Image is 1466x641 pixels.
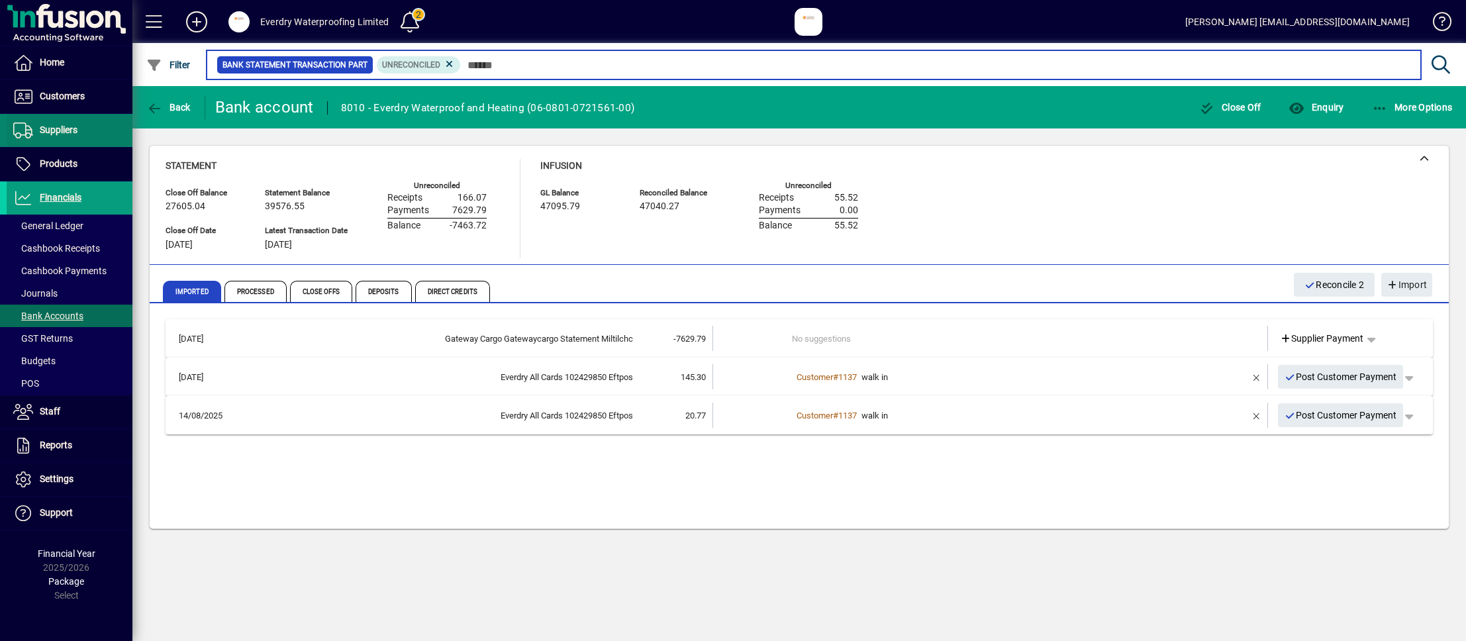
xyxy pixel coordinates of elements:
[7,215,132,237] a: General Ledger
[7,372,132,395] a: POS
[13,243,100,254] span: Cashbook Receipts
[1423,3,1449,46] a: Knowledge Base
[13,333,73,344] span: GST Returns
[797,372,833,382] span: Customer
[1246,405,1267,426] button: Remove
[1196,95,1265,119] button: Close Off
[265,240,292,250] span: [DATE]
[840,205,858,216] span: 0.00
[265,189,348,197] span: Statement Balance
[234,371,633,384] div: Everdry All Cards 102429850 Eftpos
[1185,11,1410,32] div: [PERSON_NAME] [EMAIL_ADDRESS][DOMAIN_NAME]
[792,326,1191,351] td: No suggestions
[166,240,193,250] span: [DATE]
[13,378,39,389] span: POS
[759,205,801,216] span: Payments
[7,350,132,372] a: Budgets
[1278,365,1404,389] button: Post Customer Payment
[1381,273,1432,297] button: Import
[1246,366,1267,387] button: Remove
[222,58,367,72] span: Bank Statement Transaction Part
[356,281,412,302] span: Deposits
[7,282,132,305] a: Journals
[7,237,132,260] a: Cashbook Receipts
[146,60,191,70] span: Filter
[640,189,719,197] span: Reconciled Balance
[450,221,487,231] span: -7463.72
[290,281,352,302] span: Close Offs
[834,221,858,231] span: 55.52
[1289,102,1344,113] span: Enquiry
[414,181,460,190] label: Unreconciled
[1387,274,1427,296] span: Import
[7,327,132,350] a: GST Returns
[7,260,132,282] a: Cashbook Payments
[540,201,580,212] span: 47095.79
[234,332,633,346] div: Gateway Cargo Gatewaycargo Statement Miltilchc
[640,201,679,212] span: 47040.27
[382,60,440,70] span: Unreconciled
[172,364,234,389] td: [DATE]
[166,201,205,212] span: 27605.04
[681,372,706,382] span: 145.30
[833,411,838,420] span: #
[163,281,221,302] span: Imported
[759,193,794,203] span: Receipts
[341,97,635,119] div: 8010 - Everdry Waterproof and Heating (06-0801-0721561-00)
[13,266,107,276] span: Cashbook Payments
[40,406,60,417] span: Staff
[673,334,706,344] span: -7629.79
[387,221,420,231] span: Balance
[40,440,72,450] span: Reports
[7,429,132,462] a: Reports
[166,396,1433,434] mat-expansion-panel-header: 14/08/2025Everdry All Cards 102429850 Eftpos20.77Customer#1137walk inPost Customer Payment
[452,205,487,216] span: 7629.79
[143,53,194,77] button: Filter
[1280,332,1364,346] span: Supplier Payment
[7,114,132,147] a: Suppliers
[1285,366,1397,388] span: Post Customer Payment
[166,358,1433,396] mat-expansion-panel-header: [DATE]Everdry All Cards 102429850 Eftpos145.30Customer#1137walk inPost Customer Payment
[7,80,132,113] a: Customers
[166,226,245,235] span: Close Off Date
[834,193,858,203] span: 55.52
[132,95,205,119] app-page-header-button: Back
[224,281,287,302] span: Processed
[415,281,490,302] span: Direct Credits
[215,97,314,118] div: Bank account
[1285,95,1347,119] button: Enquiry
[1294,273,1375,297] button: Reconcile 2
[13,288,58,299] span: Journals
[797,411,833,420] span: Customer
[685,411,706,420] span: 20.77
[265,226,348,235] span: Latest Transaction Date
[1275,326,1369,350] a: Supplier Payment
[7,497,132,530] a: Support
[838,372,857,382] span: 1137
[7,305,132,327] a: Bank Accounts
[234,409,633,422] div: Everdry All Cards 102429850 Eftpos
[40,91,85,101] span: Customers
[175,10,218,34] button: Add
[40,473,73,484] span: Settings
[1285,405,1397,426] span: Post Customer Payment
[792,370,861,384] a: Customer#1137
[861,411,888,420] span: walk in
[387,205,429,216] span: Payments
[1369,95,1456,119] button: More Options
[387,193,422,203] span: Receipts
[1199,102,1261,113] span: Close Off
[1278,403,1404,427] button: Post Customer Payment
[785,181,832,190] label: Unreconciled
[38,548,95,559] span: Financial Year
[861,372,888,382] span: walk in
[833,372,838,382] span: #
[40,192,81,203] span: Financials
[265,201,305,212] span: 39576.55
[377,56,461,74] mat-chip: Reconciliation Status: Unreconciled
[218,10,260,34] button: Profile
[1372,102,1453,113] span: More Options
[48,576,84,587] span: Package
[1304,274,1364,296] span: Reconcile 2
[759,221,792,231] span: Balance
